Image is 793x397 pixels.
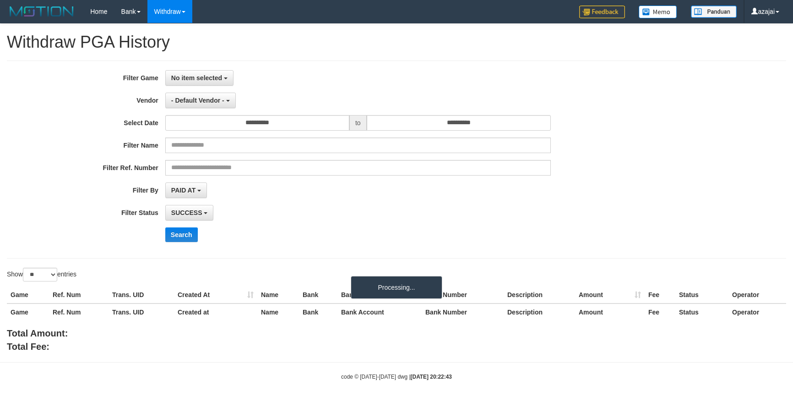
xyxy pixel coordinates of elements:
img: panduan.png [691,6,737,18]
button: PAID AT [165,182,207,198]
th: Status [675,303,728,320]
span: PAID AT [171,187,196,194]
th: Game [7,303,49,320]
th: Name [257,303,299,320]
span: SUCCESS [171,209,202,216]
th: Bank Account [337,303,422,320]
th: Bank Account [337,287,422,303]
th: Game [7,287,49,303]
th: Ref. Num [49,287,109,303]
th: Operator [728,287,786,303]
th: Status [675,287,728,303]
div: Processing... [351,276,442,299]
th: Bank [299,287,337,303]
th: Trans. UID [109,287,174,303]
th: Amount [575,303,645,320]
b: Total Fee: [7,342,49,352]
strong: [DATE] 20:22:43 [411,374,452,380]
select: Showentries [23,268,57,281]
span: No item selected [171,74,222,82]
th: Operator [728,303,786,320]
th: Description [504,287,575,303]
th: Bank Number [422,287,504,303]
img: Feedback.jpg [579,6,625,18]
th: Name [257,287,299,303]
h1: Withdraw PGA History [7,33,786,51]
th: Ref. Num [49,303,109,320]
button: - Default Vendor - [165,93,236,108]
th: Bank Number [422,303,504,320]
span: to [349,115,367,131]
th: Created At [174,287,257,303]
th: Description [504,303,575,320]
b: Total Amount: [7,328,68,338]
th: Bank [299,303,337,320]
th: Trans. UID [109,303,174,320]
th: Fee [645,303,675,320]
button: Search [165,227,198,242]
span: - Default Vendor - [171,97,224,104]
label: Show entries [7,268,76,281]
button: SUCCESS [165,205,214,221]
th: Created at [174,303,257,320]
th: Fee [645,287,675,303]
img: MOTION_logo.png [7,5,76,18]
button: No item selected [165,70,234,86]
small: code © [DATE]-[DATE] dwg | [341,374,452,380]
img: Button%20Memo.svg [639,6,677,18]
th: Amount [575,287,645,303]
